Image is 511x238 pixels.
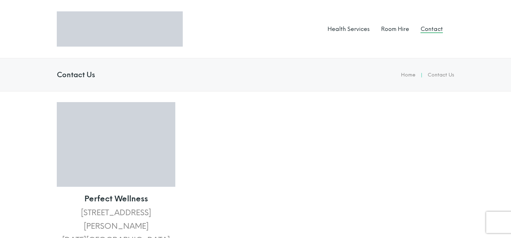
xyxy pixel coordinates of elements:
[182,102,453,230] iframe: Perfect Welness
[381,26,409,32] a: Room Hire
[57,102,175,187] img: Perfect Wellness Outside
[328,26,370,32] a: Health Services
[57,70,95,79] h4: Contact Us
[428,71,454,80] li: Contact Us
[401,72,416,78] a: Home
[57,11,183,47] img: Logo Perfect Wellness 710x197
[421,26,443,32] a: Contact
[84,194,148,203] strong: Perfect Wellness
[416,71,428,80] li: |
